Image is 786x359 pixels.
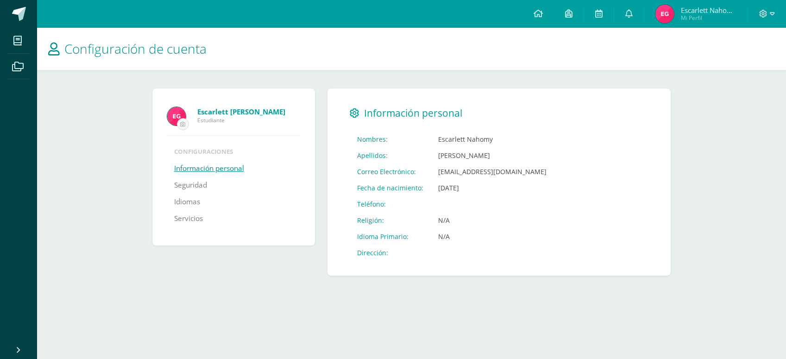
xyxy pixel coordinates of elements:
[350,131,431,147] td: Nombres:
[174,210,203,227] a: Servicios
[197,107,285,116] strong: Escarlett [PERSON_NAME]
[64,40,207,57] span: Configuración de cuenta
[167,107,186,126] img: Profile picture of Escarlett Nahomy Gil Rivera
[350,245,431,261] td: Dirección:
[681,6,736,15] span: Escarlett Nahomy
[681,14,736,22] span: Mi Perfil
[174,177,207,194] a: Seguridad
[350,196,431,212] td: Teléfono:
[174,194,200,210] a: Idiomas
[350,180,431,196] td: Fecha de nacimiento:
[350,147,431,164] td: Apellidos:
[364,107,462,120] span: Información personal
[350,164,431,180] td: Correo Electrónico:
[350,212,431,228] td: Religión:
[431,164,554,180] td: [EMAIL_ADDRESS][DOMAIN_NAME]
[197,107,300,116] a: Escarlett [PERSON_NAME]
[174,160,244,177] a: Información personal
[431,180,554,196] td: [DATE]
[431,228,554,245] td: N/A
[174,147,293,156] li: Configuraciones
[431,212,554,228] td: N/A
[431,131,554,147] td: Escarlett Nahomy
[655,5,674,23] img: ed07e8d53413adfd3c97f4b9d7f54d20.png
[431,147,554,164] td: [PERSON_NAME]
[350,228,431,245] td: Idioma Primario:
[197,116,300,124] span: Estudiante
